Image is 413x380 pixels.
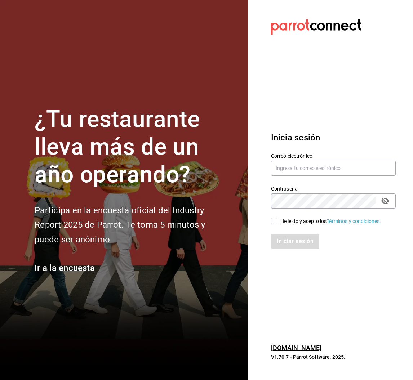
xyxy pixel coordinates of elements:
h1: ¿Tu restaurante lleva más de un año operando? [35,106,229,188]
label: Correo electrónico [271,153,396,158]
input: Ingresa tu correo electrónico [271,161,396,176]
h3: Inicia sesión [271,131,396,144]
a: Términos y condiciones. [327,218,381,224]
label: Contraseña [271,186,396,191]
button: passwordField [379,195,391,207]
div: He leído y acepto los [280,218,381,225]
p: V1.70.7 - Parrot Software, 2025. [271,353,396,361]
a: Ir a la encuesta [35,263,95,273]
h2: Participa en la encuesta oficial del Industry Report 2025 de Parrot. Te toma 5 minutos y puede se... [35,203,229,247]
a: [DOMAIN_NAME] [271,344,322,352]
